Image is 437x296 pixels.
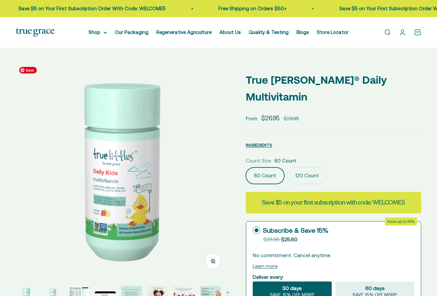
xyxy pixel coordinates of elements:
img: True Littles® Daily Kids Multivitamin [16,64,230,278]
a: About Us [219,29,241,35]
span: Save [19,67,37,74]
sale-price: $26.95 [261,113,280,123]
a: Store Locator [317,29,348,35]
a: Our Packaging [115,29,148,35]
a: Blogs [296,29,309,35]
p: True [PERSON_NAME]® Daily Multivitamin [246,72,421,105]
a: Free Shipping on Orders $50+ [217,6,285,11]
summary: Shop [89,28,107,36]
span: 60 Count [274,157,296,165]
strong: Save $5 on your first subscription with code: WELCOME5 [262,198,405,206]
compare-at-price: $29.95 [284,115,299,123]
span: From [246,115,257,123]
span: INGREDIENTS [246,143,272,148]
legend: Count Size: [246,157,272,165]
a: Quality & Testing [249,29,289,35]
p: Save $5 on Your First Subscription Order With Code: WELCOME5 [16,5,164,13]
button: INGREDIENTS [246,141,272,149]
a: Regenerative Agriculture [156,29,212,35]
